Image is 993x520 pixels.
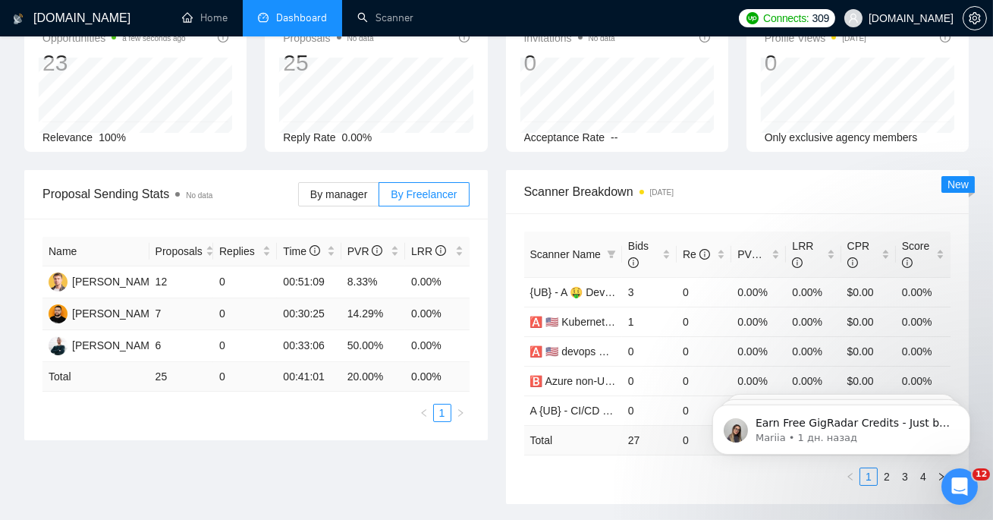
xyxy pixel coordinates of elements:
td: 0.00% [731,366,786,396]
span: LRR [411,245,446,257]
span: info-circle [435,245,446,256]
td: 0.00% [405,266,469,298]
td: 14.29% [341,298,405,330]
td: 0 [677,396,731,425]
span: 100% [99,131,126,143]
span: Relevance [42,131,93,143]
time: [DATE] [650,188,674,197]
span: No data [186,191,212,200]
time: a few seconds ago [122,34,185,43]
span: Time [283,245,319,257]
span: info-circle [792,257,803,268]
td: 0 [677,277,731,307]
img: logo [13,7,24,31]
div: 0 [765,49,866,77]
button: left [415,404,433,422]
span: Replies [219,243,259,260]
span: 0.00% [342,131,372,143]
th: Proposals [149,237,213,266]
a: DK[PERSON_NAME] [49,307,159,319]
td: 0 [213,330,277,362]
div: [PERSON_NAME] [72,273,159,290]
td: 12 [149,266,213,298]
iframe: Intercom live chat [941,468,978,505]
td: 00:41:01 [277,362,341,392]
div: 0 [524,49,615,77]
span: No data [347,34,374,43]
td: 0 [677,336,731,366]
td: 0.00% [731,336,786,366]
span: user [848,13,859,24]
span: info-circle [902,257,913,268]
span: Opportunities [42,29,186,47]
a: 1 [434,405,451,421]
button: right [451,404,470,422]
td: 0.00% [896,366,951,396]
td: Total [524,425,622,455]
td: $0.00 [841,307,896,336]
li: 1 [433,404,451,422]
span: By manager [310,188,367,200]
a: YH[PERSON_NAME] [49,275,159,287]
li: Next Page [451,404,470,422]
iframe: Intercom notifications сообщение [690,373,993,479]
div: [PERSON_NAME] [72,337,159,354]
td: 0 [622,336,677,366]
a: {UB} - A 🤑 DevOps [530,286,624,298]
td: 0 [622,396,677,425]
td: 0 [213,298,277,330]
td: 0.00% [786,277,841,307]
span: info-circle [310,245,320,256]
td: 25 [149,362,213,392]
span: setting [963,12,986,24]
a: VS[PERSON_NAME] [49,339,159,351]
a: searchScanner [357,11,413,24]
td: 7 [149,298,213,330]
span: dashboard [258,12,269,23]
a: 🅰️ 🇺🇸 Kubernetes US/AU/CA - [530,316,675,328]
span: LRR [792,240,813,269]
span: Reply Rate [283,131,335,143]
a: 🅱️ Azure non-US/AU/CA why good fit - [530,375,713,387]
span: 12 [973,468,990,481]
td: 0 [213,266,277,298]
span: -- [611,131,617,143]
span: Proposals [156,243,203,260]
td: 00:30:25 [277,298,341,330]
td: 0.00% [896,277,951,307]
span: Connects: [763,10,809,27]
span: By Freelancer [391,188,457,200]
img: DK [49,304,68,323]
span: info-circle [847,257,858,268]
img: upwork-logo.png [746,12,759,24]
td: 0 [677,307,731,336]
td: $0.00 [841,277,896,307]
td: 0.00 % [405,362,469,392]
span: Score [902,240,930,269]
td: 3 [622,277,677,307]
li: Previous Page [415,404,433,422]
td: 0 [677,366,731,396]
time: [DATE] [842,34,866,43]
span: Profile Views [765,29,866,47]
td: 1 [622,307,677,336]
td: 0 [622,366,677,396]
span: Invitations [524,29,615,47]
td: 0.00% [786,366,841,396]
td: 0.00% [405,330,469,362]
span: Proposal Sending Stats [42,184,298,203]
th: Name [42,237,149,266]
span: filter [607,250,616,259]
img: YH [49,273,68,292]
span: Proposals [283,29,373,47]
td: 20.00 % [341,362,405,392]
div: 23 [42,49,186,77]
span: Only exclusive agency members [765,131,918,143]
button: left [841,468,859,486]
td: 0 [677,425,731,455]
span: PVR [347,245,383,257]
span: filter [604,243,619,266]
